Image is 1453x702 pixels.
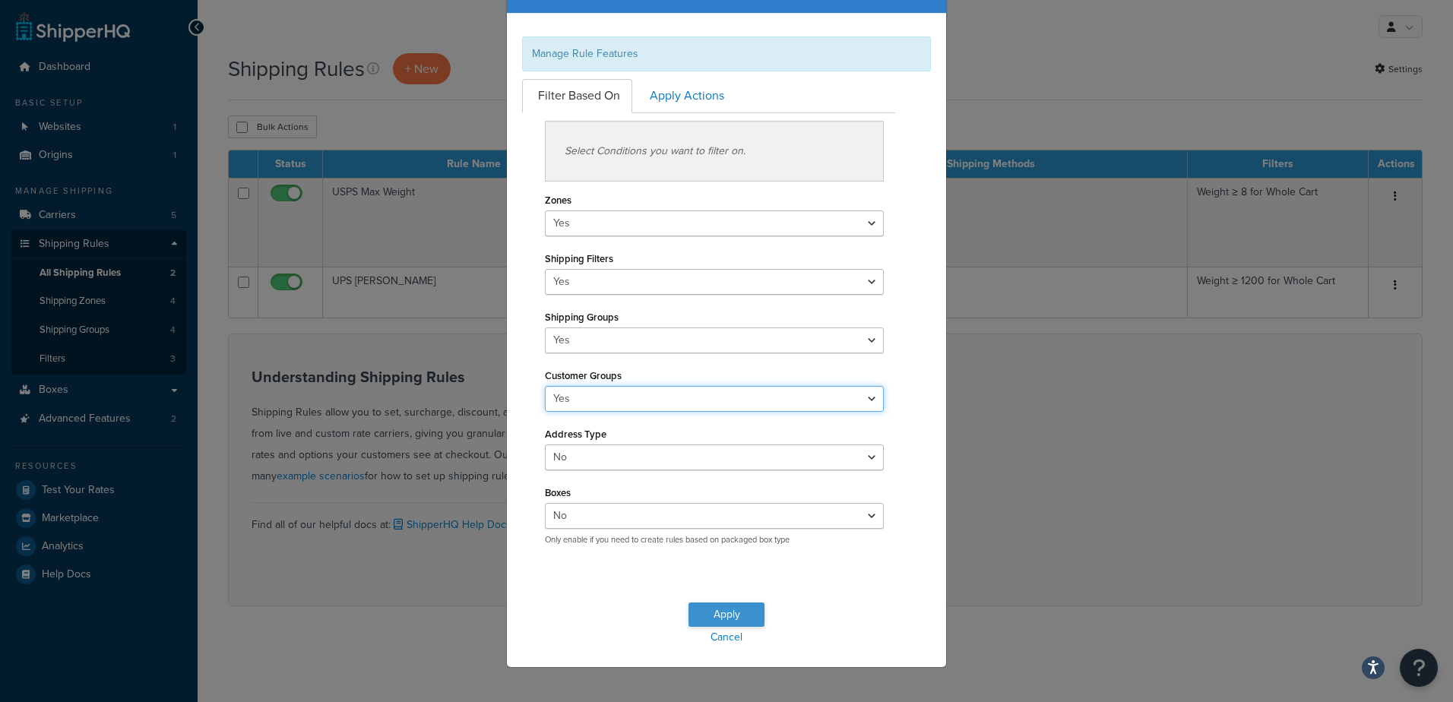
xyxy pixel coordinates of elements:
button: Apply [689,602,764,627]
label: Address Type [545,428,606,440]
label: Customer Groups [545,370,622,381]
a: Apply Actions [634,79,736,113]
p: Only enable if you need to create rules based on packaged box type [545,534,884,545]
label: Boxes [545,487,571,498]
a: Cancel [507,627,946,648]
label: Shipping Groups [545,311,619,323]
div: Manage Rule Features [522,36,931,71]
a: Filter Based On [522,79,632,113]
div: Select Conditions you want to filter on. [545,121,884,182]
label: Shipping Filters [545,253,613,264]
label: Zones [545,194,571,206]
